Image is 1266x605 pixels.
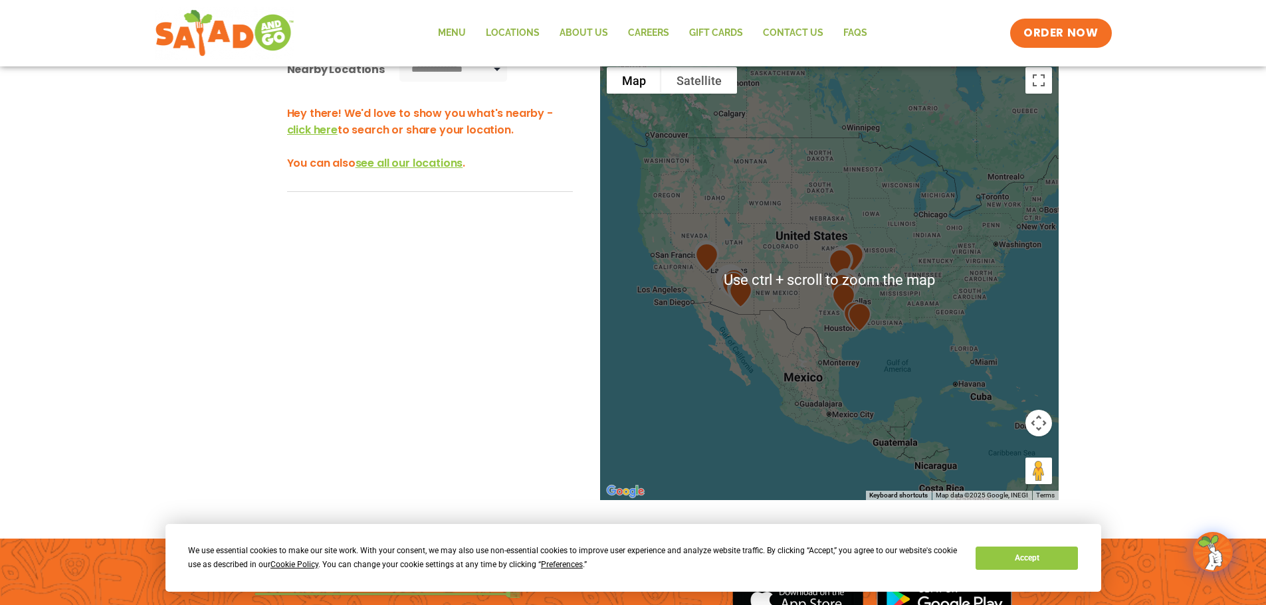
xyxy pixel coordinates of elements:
[1036,491,1055,499] a: Terms (opens in new tab)
[618,18,679,48] a: Careers
[1025,458,1052,484] button: Drag Pegman onto the map to open Street View
[679,18,753,48] a: GIFT CARDS
[270,560,318,569] span: Cookie Policy
[1025,410,1052,436] button: Map camera controls
[155,7,295,60] img: new-SAG-logo-768×292
[661,67,737,94] button: Show satellite imagery
[188,544,960,572] div: We use essential cookies to make our site work. With your consent, we may also use non-essential ...
[1025,67,1052,94] button: Toggle fullscreen view
[428,18,476,48] a: Menu
[428,18,877,48] nav: Menu
[287,122,338,137] span: click here
[1023,25,1098,41] span: ORDER NOW
[541,560,583,569] span: Preferences
[976,547,1078,570] button: Accept
[869,491,928,500] button: Keyboard shortcuts
[607,67,661,94] button: Show street map
[603,483,647,500] img: Google
[476,18,550,48] a: Locations
[287,105,573,171] h3: Hey there! We'd love to show you what's nearby - to search or share your location. You can also .
[1010,19,1111,48] a: ORDER NOW
[165,524,1101,592] div: Cookie Consent Prompt
[936,491,1028,499] span: Map data ©2025 Google, INEGI
[833,18,877,48] a: FAQs
[603,483,647,500] a: Open this area in Google Maps (opens a new window)
[255,590,520,598] img: fork
[550,18,618,48] a: About Us
[287,61,385,78] div: Nearby Locations
[753,18,833,48] a: Contact Us
[356,155,463,171] span: see all our locations
[1194,533,1231,570] img: wpChatIcon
